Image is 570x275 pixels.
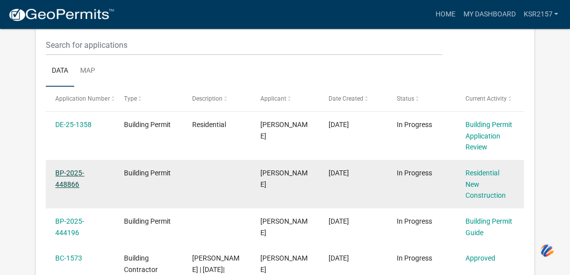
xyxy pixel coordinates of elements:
a: BP-2025-444196 [55,217,84,237]
a: Building Permit Application Review [465,121,512,151]
a: Residential New Construction [465,169,505,200]
a: My Dashboard [459,5,519,24]
span: Status [397,95,414,102]
datatable-header-cell: Status [387,87,456,111]
a: BP-2025-448866 [55,169,84,188]
a: Home [431,5,459,24]
a: KSR2157 [519,5,562,24]
span: In Progress [397,121,432,129]
span: Keith [260,121,308,140]
span: Building Contractor [124,254,158,274]
span: Building Permit [124,121,171,129]
span: In Progress [397,254,432,262]
a: Building Permit Guide [465,217,512,237]
span: 07/01/2025 [329,217,349,225]
span: Current Activity [465,95,506,102]
span: Date Created [329,95,363,102]
span: Application Number [55,95,110,102]
span: 07/12/2025 [329,169,349,177]
img: svg+xml;base64,PHN2ZyB3aWR0aD0iNDQiIGhlaWdodD0iNDQiIHZpZXdCb3g9IjAgMCA0NCA0NCIgZmlsbD0ibm9uZSIgeG... [539,242,556,260]
span: 07/01/2025 [329,254,349,262]
span: Building Permit [124,217,171,225]
a: Map [74,55,101,87]
span: In Progress [397,169,432,177]
span: In Progress [397,217,432,225]
datatable-header-cell: Date Created [319,87,387,111]
span: 07/24/2025 [329,121,349,129]
a: DE-25-1358 [55,121,92,129]
datatable-header-cell: Applicant [251,87,319,111]
a: Approved [465,254,495,262]
a: Data [46,55,74,87]
span: Keith [260,169,308,188]
a: BC-1573 [55,254,82,262]
span: Building Permit [124,169,171,177]
span: Applicant [260,95,286,102]
datatable-header-cell: Application Number [46,87,114,111]
span: Type [124,95,137,102]
span: Keith [260,217,308,237]
datatable-header-cell: Current Activity [456,87,524,111]
span: Description [192,95,223,102]
span: Residential [192,121,226,129]
span: Keith [260,254,308,274]
input: Search for applications [46,35,442,55]
datatable-header-cell: Type [114,87,182,111]
datatable-header-cell: Description [183,87,251,111]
